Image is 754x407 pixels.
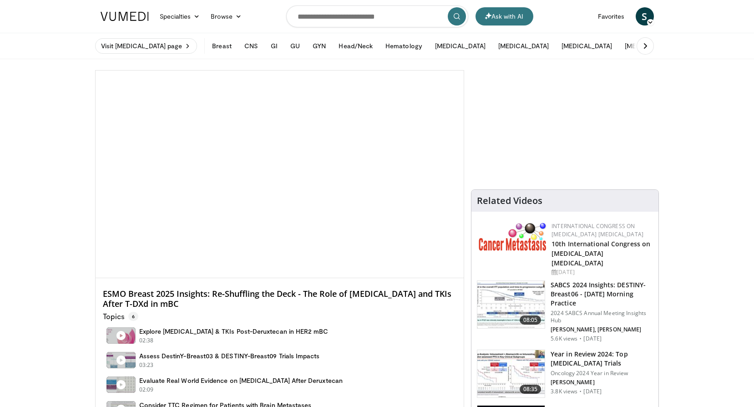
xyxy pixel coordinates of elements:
a: Browse [205,7,247,25]
p: 2024 SABCS Annual Meeting Insights Hub [551,310,653,324]
span: 08:35 [520,385,541,394]
button: Head/Neck [333,37,378,55]
p: Oncology 2024 Year in Review [551,370,653,377]
h4: Explore [MEDICAL_DATA] & TKIs Post-Deruxtecan in HER2 mBC [139,327,329,336]
p: 5.6K views [551,335,577,342]
p: 03:23 [139,361,154,369]
h4: ESMO Breast 2025 Insights: Re-Shuffling the Deck - The Role of [MEDICAL_DATA] and TKIs After T-DX... [103,289,457,309]
img: 6ff8bc22-9509-4454-a4f8-ac79dd3b8976.png.150x105_q85_autocrop_double_scale_upscale_version-0.2.png [479,222,547,251]
button: CNS [239,37,263,55]
button: Ask with AI [476,7,533,25]
img: 8745690b-123d-4c02-82ab-7e27427bd91b.150x105_q85_crop-smart_upscale.jpg [477,281,545,328]
p: 02:09 [139,386,154,394]
a: 08:05 SABCS 2024 Insights: DESTINY-Breast06 - [DATE] Morning Practice 2024 SABCS Annual Meeting I... [477,280,653,342]
a: Favorites [592,7,630,25]
button: Hematology [380,37,428,55]
p: [PERSON_NAME], [PERSON_NAME] [551,326,653,333]
a: Visit [MEDICAL_DATA] page [95,38,197,54]
p: [DATE] [583,335,602,342]
button: GYN [307,37,331,55]
video-js: Video Player [96,71,464,278]
h3: SABCS 2024 Insights: DESTINY-Breast06 - [DATE] Morning Practice [551,280,653,308]
p: Topics [103,312,138,321]
img: 2afea796-6ee7-4bc1-b389-bb5393c08b2f.150x105_q85_crop-smart_upscale.jpg [477,350,545,397]
h4: Evaluate Real World Evidence on [MEDICAL_DATA] After Deruxtecan [139,376,343,385]
a: 10th International Congress on [MEDICAL_DATA] [MEDICAL_DATA] [552,239,650,267]
iframe: Advertisement [497,70,633,184]
div: · [579,388,582,395]
button: GI [265,37,283,55]
div: [DATE] [552,268,651,276]
a: S [636,7,654,25]
p: [DATE] [583,388,602,395]
input: Search topics, interventions [286,5,468,27]
p: [PERSON_NAME] [551,379,653,386]
button: GU [285,37,305,55]
a: 08:35 Year in Review 2024: Top [MEDICAL_DATA] Trials Oncology 2024 Year in Review [PERSON_NAME] 3... [477,350,653,398]
p: 02:38 [139,336,154,345]
div: · [579,335,582,342]
button: Breast [207,37,237,55]
h3: Year in Review 2024: Top [MEDICAL_DATA] Trials [551,350,653,368]
span: 08:05 [520,315,541,325]
a: International Congress on [MEDICAL_DATA] [MEDICAL_DATA] [552,222,643,238]
img: VuMedi Logo [101,12,149,21]
span: 6 [128,312,138,321]
a: Specialties [154,7,206,25]
button: [MEDICAL_DATA] [493,37,554,55]
p: 3.8K views [551,388,577,395]
h4: Assess DestinY-Breast03 & DESTINY-Breast09 Trials Impacts [139,352,320,360]
button: [MEDICAL_DATA] [556,37,617,55]
button: [MEDICAL_DATA] [430,37,491,55]
h4: Related Videos [477,195,542,206]
button: [MEDICAL_DATA] [619,37,681,55]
